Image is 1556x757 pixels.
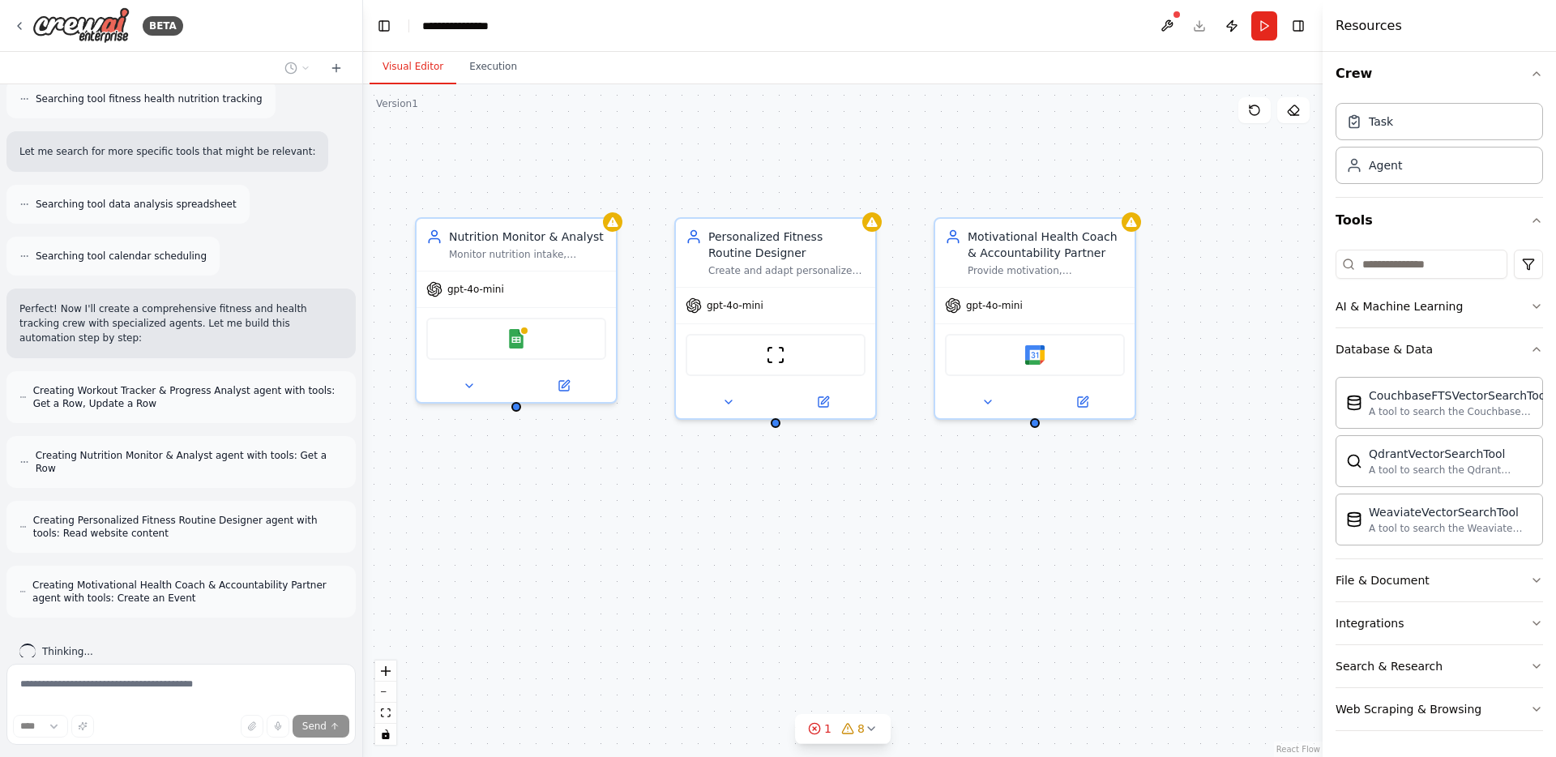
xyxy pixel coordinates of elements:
[323,58,349,78] button: Start a new chat
[422,18,506,34] nav: breadcrumb
[1369,522,1532,535] div: A tool to search the Weaviate database for relevant information on internal documents.
[1336,615,1404,631] div: Integrations
[1346,395,1362,411] img: CouchbaseFTSVectorSearchTool
[415,217,618,404] div: Nutrition Monitor & AnalystMonitor nutrition intake, analyze eating patterns, and assess nutritio...
[293,715,349,738] button: Send
[302,720,327,733] span: Send
[1336,285,1543,327] button: AI & Machine Learning
[1336,16,1402,36] h4: Resources
[375,682,396,703] button: zoom out
[777,392,869,412] button: Open in side panel
[1336,243,1543,744] div: Tools
[1346,453,1362,469] img: QdrantVectorSearchTool
[1336,298,1463,314] div: AI & Machine Learning
[824,721,831,737] span: 1
[1336,96,1543,197] div: Crew
[449,229,606,245] div: Nutrition Monitor & Analyst
[71,715,94,738] button: Improve this prompt
[1025,345,1045,365] img: Google Calendar
[1287,15,1310,37] button: Hide right sidebar
[857,721,865,737] span: 8
[1336,658,1443,674] div: Search & Research
[42,645,93,658] span: Thinking...
[36,250,207,263] span: Searching tool calendar scheduling
[1369,446,1532,462] div: QdrantVectorSearchTool
[1336,701,1481,717] div: Web Scraping & Browsing
[267,715,289,738] button: Click to speak your automation idea
[966,299,1023,312] span: gpt-4o-mini
[1336,370,1543,558] div: Database & Data
[375,661,396,745] div: React Flow controls
[1336,572,1430,588] div: File & Document
[1336,341,1433,357] div: Database & Data
[1336,328,1543,370] button: Database & Data
[33,384,343,410] span: Creating Workout Tracker & Progress Analyst agent with tools: Get a Row, Update a Row
[376,97,418,110] div: Version 1
[1336,602,1543,644] button: Integrations
[370,50,456,84] button: Visual Editor
[375,661,396,682] button: zoom in
[373,15,395,37] button: Hide left sidebar
[36,198,237,211] span: Searching tool data analysis spreadsheet
[968,264,1125,277] div: Provide motivation, accountability, and emotional support for {user_name}'s health journey. Sched...
[241,715,263,738] button: Upload files
[32,7,130,44] img: Logo
[143,16,183,36] div: BETA
[766,345,785,365] img: ScrapeWebsiteTool
[1336,688,1543,730] button: Web Scraping & Browsing
[19,302,343,345] p: Perfect! Now I'll create a comprehensive fitness and health tracking crew with specialized agents...
[1336,51,1543,96] button: Crew
[1336,559,1543,601] button: File & Document
[1369,113,1393,130] div: Task
[507,329,526,349] img: Google Sheets
[1369,464,1532,477] div: A tool to search the Qdrant database for relevant information on internal documents.
[1037,392,1128,412] button: Open in side panel
[1369,387,1549,404] div: CouchbaseFTSVectorSearchTool
[1276,745,1320,754] a: React Flow attribution
[518,376,609,396] button: Open in side panel
[36,449,343,475] span: Creating Nutrition Monitor & Analyst agent with tools: Get a Row
[19,144,315,159] p: Let me search for more specific tools that might be relevant:
[1346,511,1362,528] img: WeaviateVectorSearchTool
[1369,157,1402,173] div: Agent
[708,264,866,277] div: Create and adapt personalized fitness routines for {user_name} based on their {fitness_goals}, cu...
[968,229,1125,261] div: Motivational Health Coach & Accountability Partner
[795,714,891,744] button: 18
[707,299,763,312] span: gpt-4o-mini
[934,217,1136,420] div: Motivational Health Coach & Accountability PartnerProvide motivation, accountability, and emotion...
[1336,645,1543,687] button: Search & Research
[375,724,396,745] button: toggle interactivity
[32,579,343,605] span: Creating Motivational Health Coach & Accountability Partner agent with tools: Create an Event
[278,58,317,78] button: Switch to previous chat
[1369,405,1549,418] div: A tool to search the Couchbase database for relevant information on internal documents.
[36,92,263,105] span: Searching tool fitness health nutrition tracking
[447,283,504,296] span: gpt-4o-mini
[456,50,530,84] button: Execution
[449,248,606,261] div: Monitor nutrition intake, analyze eating patterns, and assess nutritional balance for {user_name}...
[1336,198,1543,243] button: Tools
[375,703,396,724] button: fit view
[33,514,343,540] span: Creating Personalized Fitness Routine Designer agent with tools: Read website content
[674,217,877,420] div: Personalized Fitness Routine DesignerCreate and adapt personalized fitness routines for {user_nam...
[1369,504,1532,520] div: WeaviateVectorSearchTool
[708,229,866,261] div: Personalized Fitness Routine Designer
